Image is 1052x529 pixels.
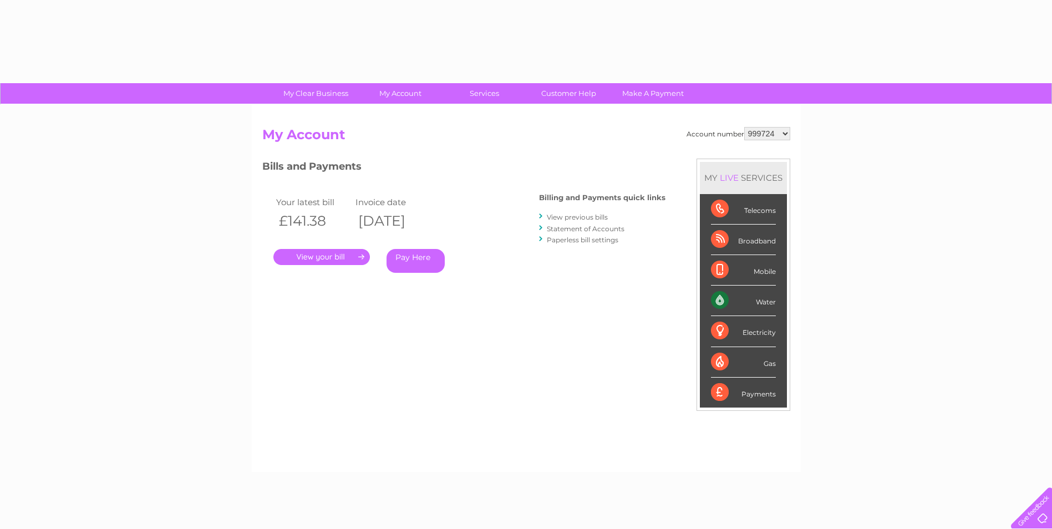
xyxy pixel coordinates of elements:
[353,210,433,232] th: [DATE]
[711,225,776,255] div: Broadband
[547,236,618,244] a: Paperless bill settings
[539,194,665,202] h4: Billing and Payments quick links
[439,83,530,104] a: Services
[353,195,433,210] td: Invoice date
[711,286,776,316] div: Water
[523,83,614,104] a: Customer Help
[270,83,362,104] a: My Clear Business
[262,159,665,178] h3: Bills and Payments
[711,347,776,378] div: Gas
[547,225,624,233] a: Statement of Accounts
[711,255,776,286] div: Mobile
[607,83,699,104] a: Make A Payment
[262,127,790,148] h2: My Account
[273,249,370,265] a: .
[711,194,776,225] div: Telecoms
[387,249,445,273] a: Pay Here
[718,172,741,183] div: LIVE
[700,162,787,194] div: MY SERVICES
[273,210,353,232] th: £141.38
[687,127,790,140] div: Account number
[273,195,353,210] td: Your latest bill
[711,378,776,408] div: Payments
[547,213,608,221] a: View previous bills
[711,316,776,347] div: Electricity
[354,83,446,104] a: My Account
